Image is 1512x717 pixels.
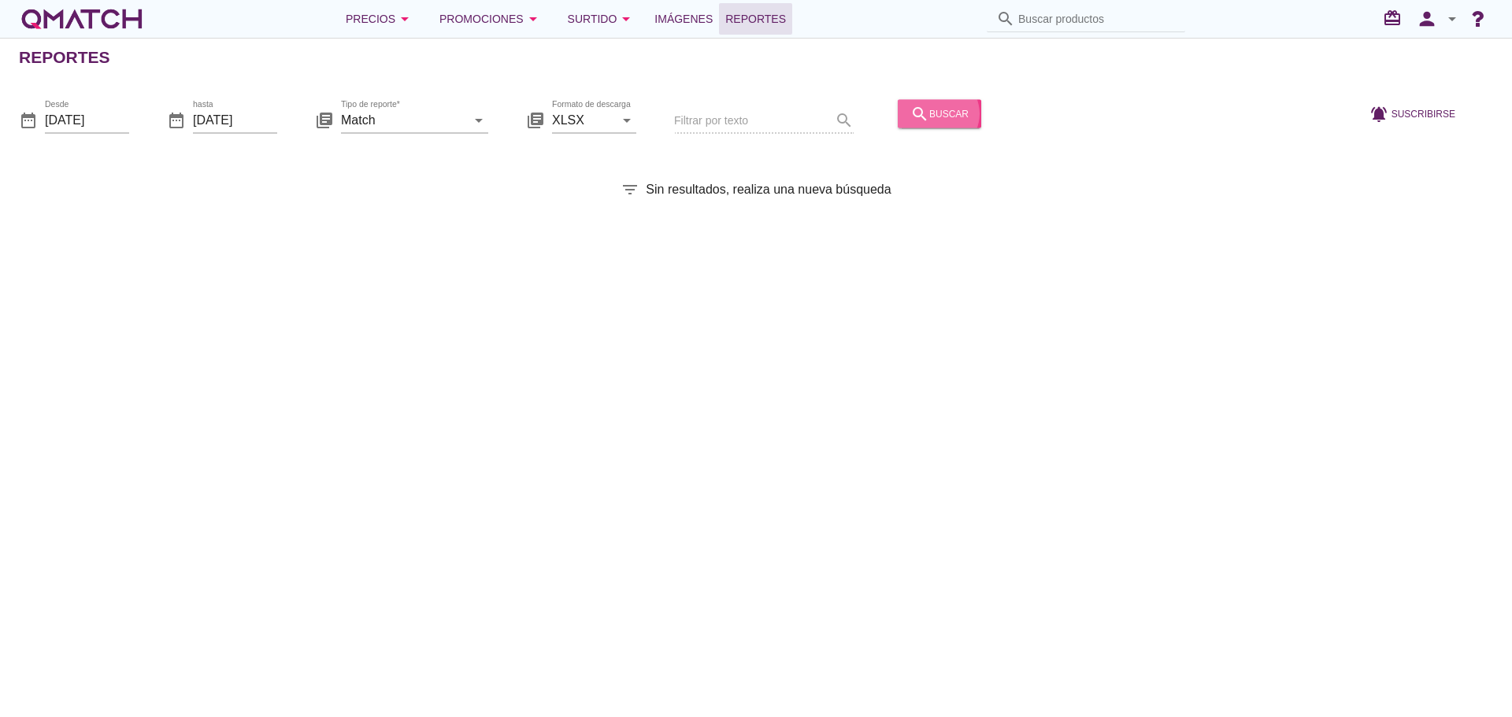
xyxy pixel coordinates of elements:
[167,110,186,129] i: date_range
[1383,9,1408,28] i: redeem
[1411,8,1443,30] i: person
[1443,9,1462,28] i: arrow_drop_down
[621,180,639,199] i: filter_list
[526,110,545,129] i: library_books
[552,107,614,132] input: Formato de descarga
[654,9,713,28] span: Imágenes
[910,104,969,123] div: buscar
[19,45,110,70] h2: Reportes
[19,110,38,129] i: date_range
[193,107,277,132] input: hasta
[555,3,649,35] button: Surtido
[469,110,488,129] i: arrow_drop_down
[341,107,466,132] input: Tipo de reporte*
[568,9,636,28] div: Surtido
[333,3,427,35] button: Precios
[45,107,129,132] input: Desde
[1357,99,1468,128] button: Suscribirse
[395,9,414,28] i: arrow_drop_down
[19,3,145,35] a: white-qmatch-logo
[427,3,555,35] button: Promociones
[910,104,929,123] i: search
[719,3,792,35] a: Reportes
[346,9,414,28] div: Precios
[617,110,636,129] i: arrow_drop_down
[439,9,543,28] div: Promociones
[315,110,334,129] i: library_books
[524,9,543,28] i: arrow_drop_down
[1369,104,1392,123] i: notifications_active
[996,9,1015,28] i: search
[1392,106,1455,120] span: Suscribirse
[1018,6,1176,31] input: Buscar productos
[898,99,981,128] button: buscar
[725,9,786,28] span: Reportes
[646,180,891,199] span: Sin resultados, realiza una nueva búsqueda
[648,3,719,35] a: Imágenes
[617,9,636,28] i: arrow_drop_down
